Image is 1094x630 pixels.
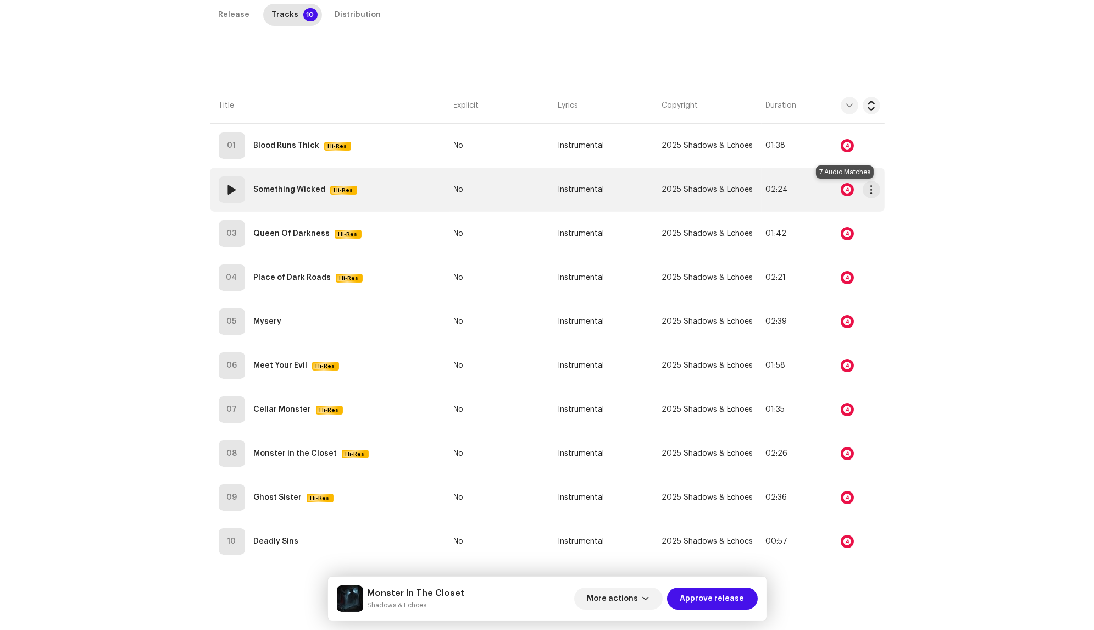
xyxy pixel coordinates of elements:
[254,443,337,465] strong: Monster in the Closet
[662,142,753,150] span: 2025 Shadows & Echoes
[662,230,753,238] span: 2025 Shadows & Echoes
[766,142,786,150] span: 01:38
[558,274,604,282] span: Instrumental
[219,396,245,423] div: 07
[454,100,479,111] span: Explicit
[336,223,360,245] span: Hi-Res
[662,186,753,194] span: 2025 Shadows & Echoes
[454,274,464,282] span: No
[662,100,698,111] span: Copyright
[313,355,338,377] span: Hi-Res
[219,220,245,247] div: 03
[662,318,753,326] span: 2025 Shadows & Echoes
[219,176,245,203] div: 02
[219,308,245,335] div: 05
[454,230,464,238] span: No
[766,274,786,281] span: 02:21
[662,406,753,414] span: 2025 Shadows & Echoes
[766,186,788,194] span: 02:24
[454,142,464,150] span: No
[219,352,245,379] div: 06
[219,528,245,555] div: 10
[337,267,362,289] span: Hi-Res
[766,230,787,237] span: 01:42
[454,494,464,502] span: No
[454,362,464,370] span: No
[219,440,245,467] div: 08
[558,538,604,546] span: Instrumental
[558,142,604,150] span: Instrumental
[766,450,788,457] span: 02:26
[454,450,464,458] span: No
[680,588,745,610] span: Approve release
[558,318,604,326] span: Instrumental
[454,406,464,414] span: No
[219,264,245,291] div: 04
[254,311,282,333] strong: Mysery
[254,223,330,245] strong: Queen Of Darkness
[766,362,786,369] span: 01:58
[558,494,604,502] span: Instrumental
[558,230,604,238] span: Instrumental
[558,186,604,194] span: Instrumental
[368,600,465,611] small: Monster In The Closet
[558,100,578,111] span: Lyrics
[662,494,753,502] span: 2025 Shadows & Echoes
[254,355,308,377] strong: Meet Your Evil
[667,588,758,610] button: Approve release
[558,406,604,414] span: Instrumental
[343,443,368,465] span: Hi-Res
[766,318,787,325] span: 02:39
[337,585,363,612] img: 50507fee-05ab-4f08-a795-cdeca48c3a83
[317,399,342,421] span: Hi-Res
[766,538,788,545] span: 00:57
[574,588,663,610] button: More actions
[587,588,638,610] span: More actions
[766,100,797,111] span: Duration
[254,267,331,289] strong: Place of Dark Roads
[662,538,753,546] span: 2025 Shadows & Echoes
[254,530,299,552] strong: Deadly Sins
[219,100,235,111] span: Title
[558,362,604,370] span: Instrumental
[308,487,332,509] span: Hi-Res
[254,135,320,157] strong: Blood Runs Thick
[254,487,302,509] strong: Ghost Sister
[219,132,245,159] div: 01
[662,274,753,282] span: 2025 Shadows & Echoes
[325,135,350,157] span: Hi-Res
[254,399,312,421] strong: Cellar Monster
[254,179,326,201] strong: Something Wicked
[558,450,604,458] span: Instrumental
[454,538,464,546] span: No
[766,494,787,501] span: 02:36
[219,484,245,511] div: 09
[662,362,753,370] span: 2025 Shadows & Echoes
[331,179,356,201] span: Hi-Res
[454,186,464,194] span: No
[454,318,464,326] span: No
[662,450,753,458] span: 2025 Shadows & Echoes
[368,587,465,600] h5: Monster In The Closet
[766,406,785,413] span: 01:35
